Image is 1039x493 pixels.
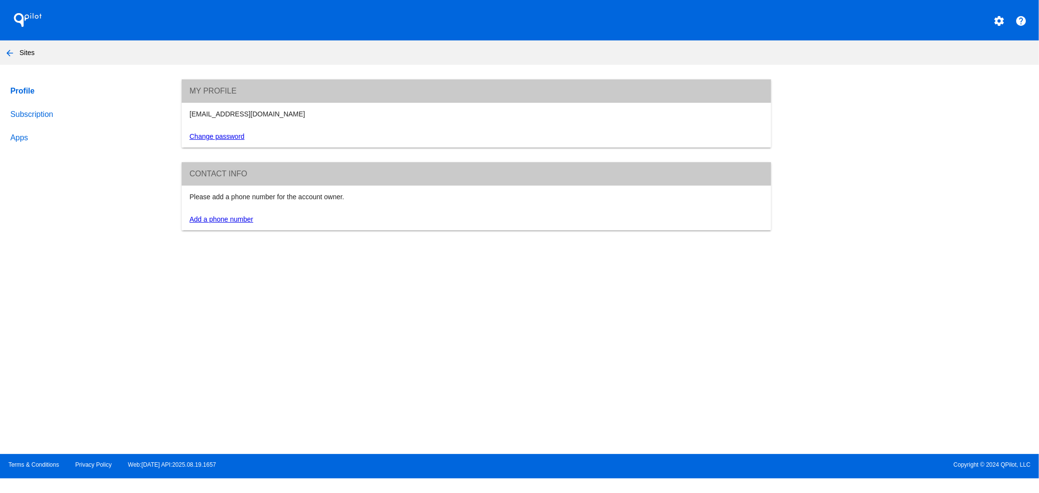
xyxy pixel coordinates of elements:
a: Subscription [8,103,165,126]
a: Privacy Policy [76,461,112,468]
span: My Profile [189,87,237,95]
a: Apps [8,126,165,150]
a: Change password [189,133,245,140]
div: [EMAIL_ADDRESS][DOMAIN_NAME] [184,110,769,118]
span: Contact info [189,170,247,178]
span: Copyright © 2024 QPilot, LLC [528,461,1031,468]
mat-icon: help [1015,15,1027,27]
a: Web:[DATE] API:2025.08.19.1657 [128,461,216,468]
h1: QPilot [8,10,47,30]
mat-icon: arrow_back [4,47,16,59]
a: Add a phone number [189,215,253,223]
a: Profile [8,79,165,103]
mat-icon: settings [993,15,1005,27]
div: Please add a phone number for the account owner. [184,193,769,201]
a: Terms & Conditions [8,461,59,468]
